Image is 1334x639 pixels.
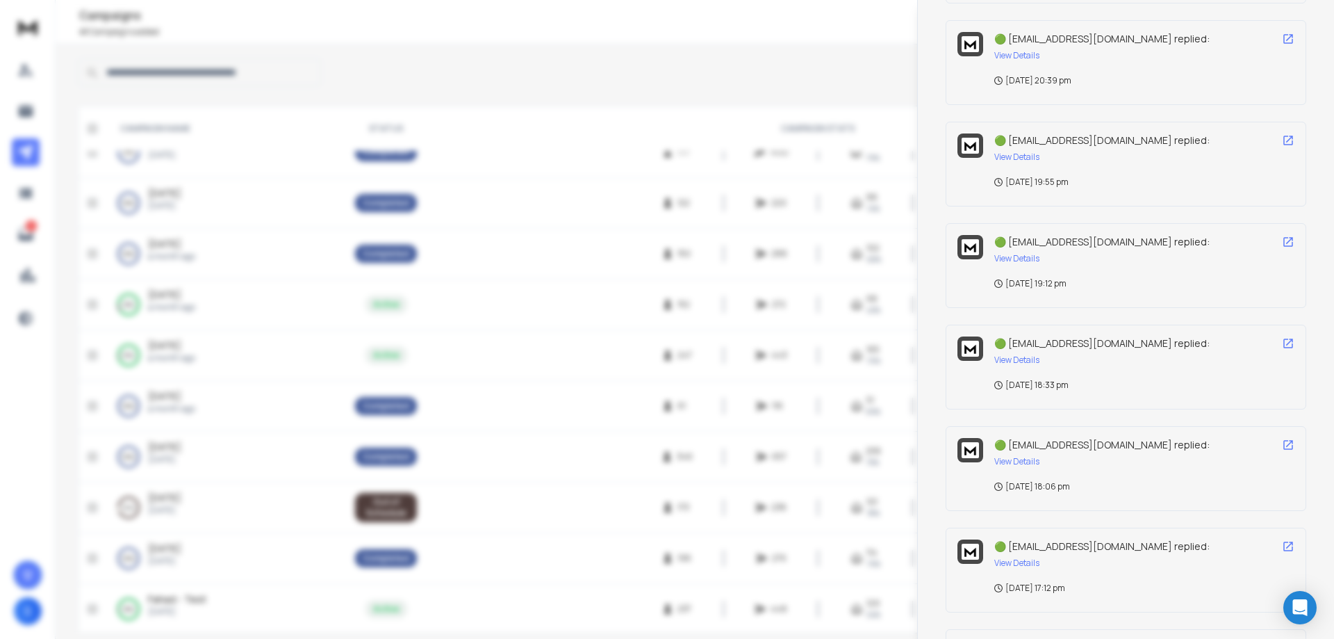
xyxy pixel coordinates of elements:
span: 🟢 [EMAIL_ADDRESS][DOMAIN_NAME] replied: [994,337,1210,350]
p: [DATE] 20:39 pm [994,75,1071,86]
img: logo [962,239,979,255]
span: 🟢 [EMAIL_ADDRESS][DOMAIN_NAME] replied: [994,438,1210,451]
span: 🟢 [EMAIL_ADDRESS][DOMAIN_NAME] replied: [994,540,1210,553]
button: View Details [994,253,1039,264]
span: 🟢 [EMAIL_ADDRESS][DOMAIN_NAME] replied: [994,235,1210,248]
button: View Details [994,456,1039,467]
div: Open Intercom Messenger [1283,591,1317,624]
img: logo [962,442,979,458]
button: View Details [994,50,1039,61]
span: 🟢 [EMAIL_ADDRESS][DOMAIN_NAME] replied: [994,32,1210,45]
img: logo [962,138,979,154]
p: [DATE] 19:55 pm [994,177,1069,188]
img: logo [962,544,979,560]
button: View Details [994,355,1039,366]
img: logo [962,341,979,357]
p: [DATE] 18:33 pm [994,380,1069,391]
p: [DATE] 19:12 pm [994,278,1067,289]
button: View Details [994,152,1039,163]
button: View Details [994,558,1039,569]
p: [DATE] 18:06 pm [994,481,1070,492]
img: logo [962,36,979,52]
p: [DATE] 17:12 pm [994,583,1065,594]
span: 🟢 [EMAIL_ADDRESS][DOMAIN_NAME] replied: [994,134,1210,147]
